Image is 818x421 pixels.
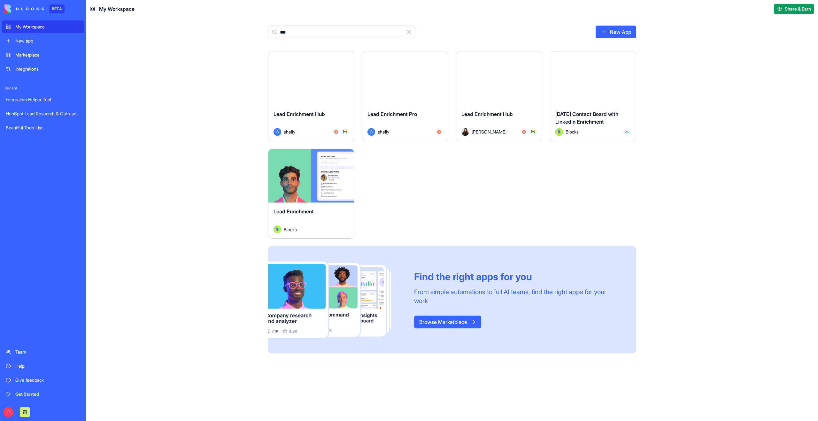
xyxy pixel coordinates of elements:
span: Lead Enrichment Pro [367,111,417,117]
img: logo [4,4,44,13]
div: Marketplace [15,52,81,58]
a: New App [596,26,636,38]
span: S [367,128,375,136]
a: New app [2,34,84,47]
a: Lead EnrichmentAvatarBlocks [268,149,354,239]
span: Blocks [566,128,579,135]
span: My Workspace [99,5,135,13]
div: Get Started [15,391,81,397]
span: Share & Earn [785,6,811,12]
a: Team [2,346,84,358]
div: HubSpot Lead Research & Outreach Engine [6,111,81,117]
a: BETA [4,4,65,13]
span: shelly [284,128,295,135]
a: My Workspace [2,20,84,33]
div: My Workspace [15,24,81,30]
span: [DATE] Contact Board with LinkedIn Enrichment [555,111,618,125]
button: Clear [402,26,415,38]
a: HubSpot Lead Research & Outreach Engine [2,107,84,120]
span: S [274,128,281,136]
a: Get Started [2,388,84,401]
img: Frame_181_egmpey.png [268,262,404,338]
a: Lead Enrichment HubSshelly [268,51,354,141]
div: Beautiful Todo List [6,125,81,131]
img: Gmail_trouth.svg [343,130,347,134]
a: Beautiful Todo List [2,121,84,134]
div: Give feedback [15,377,81,383]
a: [DATE] Contact Board with LinkedIn EnrichmentAvatarBlocks [550,51,636,141]
a: Lead Enrichment HubAvatar[PERSON_NAME] [456,51,542,141]
span: [PERSON_NAME] [472,128,506,135]
img: Gmail_trouth.svg [531,130,535,134]
span: shelly [378,128,389,135]
img: Monday_mgmdm1.svg [625,130,629,134]
div: From simple automations to full AI teams, find the right apps for your work [414,287,621,305]
a: Help [2,360,84,372]
div: Integration Helper Tool [6,96,81,103]
a: Lead Enrichment ProSshelly [362,51,448,141]
img: Avatar [555,128,563,136]
a: Marketplace [2,49,84,61]
span: Blocks [284,226,297,233]
button: Share & Earn [774,4,814,14]
div: Find the right apps for you [414,271,621,282]
a: Integrations [2,63,84,75]
img: Avatar [461,128,469,136]
span: S [3,407,13,417]
img: Hubspot_zz4hgj.svg [334,130,338,134]
div: New app [15,38,81,44]
img: Hubspot_zz4hgj.svg [437,130,441,134]
span: Lead Enrichment [274,208,314,215]
a: Browse Marketplace [414,316,481,328]
a: Integration Helper Tool [2,93,84,106]
img: Hubspot_zz4hgj.svg [522,130,526,134]
div: BETA [49,4,65,13]
a: Give feedback [2,374,84,387]
div: Team [15,349,81,355]
span: Recent [2,86,84,91]
span: Lead Enrichment Hub [461,111,513,117]
img: Avatar [274,226,281,233]
div: Integrations [15,66,81,72]
div: Help [15,363,81,369]
span: Lead Enrichment Hub [274,111,325,117]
